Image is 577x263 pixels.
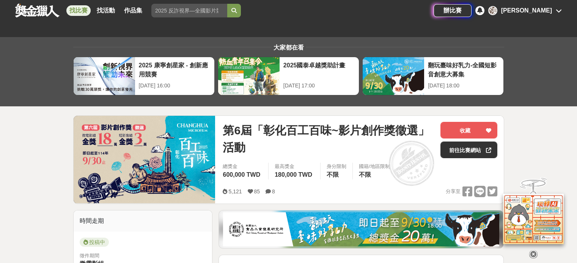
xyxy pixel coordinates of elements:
[272,44,306,51] span: 大家都在看
[283,61,355,78] div: 2025國泰卓越獎助計畫
[327,171,339,178] span: 不限
[440,142,497,158] a: 前往比賽網站
[94,5,118,16] a: 找活動
[73,57,215,95] a: 2025 康寧創星家 - 創新應用競賽[DATE] 16:00
[80,238,109,247] span: 投稿中
[272,188,275,195] span: 8
[121,5,145,16] a: 作品集
[503,193,564,243] img: d2146d9a-e6f6-4337-9592-8cefde37ba6b.png
[428,61,500,78] div: 翻玩臺味好乳力-全國短影音創意大募集
[228,188,242,195] span: 5,121
[223,171,260,178] span: 600,000 TWD
[283,82,355,90] div: [DATE] 17:00
[434,4,472,17] a: 辦比賽
[66,5,91,16] a: 找比賽
[428,82,500,90] div: [DATE] 18:00
[446,186,461,197] span: 分享至
[254,188,260,195] span: 85
[440,122,497,139] button: 收藏
[218,57,359,95] a: 2025國泰卓越獎助計畫[DATE] 17:00
[362,57,504,95] a: 翻玩臺味好乳力-全國短影音創意大募集[DATE] 18:00
[223,122,434,156] span: 第6屆「彰化百工百味~影片創作獎徵選」活動
[359,171,371,178] span: 不限
[488,6,497,15] div: 陳
[501,6,552,15] div: [PERSON_NAME]
[359,163,390,170] div: 國籍/地區限制
[223,212,499,246] img: 1c81a89c-c1b3-4fd6-9c6e-7d29d79abef5.jpg
[74,210,212,232] div: 時間走期
[275,171,312,178] span: 180,000 TWD
[327,163,346,170] div: 身分限制
[223,163,262,170] span: 總獎金
[139,61,211,78] div: 2025 康寧創星家 - 創新應用競賽
[275,163,314,170] span: 最高獎金
[151,4,227,17] input: 2025 反詐視界—全國影片競賽
[139,82,211,90] div: [DATE] 16:00
[80,253,99,258] span: 徵件期間
[74,116,215,203] img: Cover Image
